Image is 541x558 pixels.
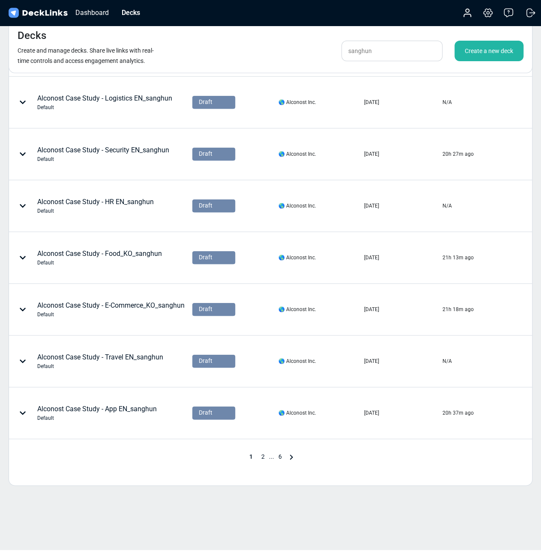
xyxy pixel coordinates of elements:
div: Default [37,104,172,111]
h4: Decks [18,30,46,42]
div: 🌎 Alconost Inc. [278,306,316,313]
div: 🌎 Alconost Inc. [278,409,316,417]
div: [DATE] [364,202,379,210]
div: 20h 27m ago [442,150,473,158]
div: Dashboard [71,7,113,18]
div: Default [37,311,185,318]
div: 21h 18m ago [442,306,473,313]
div: Default [37,362,163,370]
div: Decks [117,7,144,18]
div: 21h 13m ago [442,254,473,261]
span: 1 [245,453,257,460]
div: N/A [442,202,451,210]
span: Draft [199,253,212,262]
div: 🌎 Alconost Inc. [278,150,316,158]
span: Draft [199,408,212,417]
div: [DATE] [364,150,379,158]
div: Default [37,207,154,215]
div: Alconost Case Study - Security EN_sanghun [37,145,169,163]
div: Default [37,414,157,422]
div: Alconost Case Study - Food_KO_sanghun [37,249,162,267]
span: 2 [257,453,269,460]
span: Draft [199,201,212,210]
div: [DATE] [364,306,379,313]
div: 🌎 Alconost Inc. [278,254,316,261]
small: Create and manage decks. Share live links with real-time controls and access engagement analytics. [18,47,154,64]
div: [DATE] [364,98,379,106]
div: Alconost Case Study - Travel EN_sanghun [37,352,163,370]
div: Default [37,155,169,163]
div: Alconost Case Study - E-Commerce_KO_sanghun [37,300,185,318]
span: ... [269,453,274,460]
div: 🌎 Alconost Inc. [278,202,316,210]
div: Default [37,259,162,267]
span: Draft [199,305,212,314]
div: 🌎 Alconost Inc. [278,98,316,106]
div: 🌎 Alconost Inc. [278,357,316,365]
div: 20h 37m ago [442,409,473,417]
div: N/A [442,357,451,365]
div: [DATE] [364,254,379,261]
div: Create a new deck [454,41,523,61]
div: Alconost Case Study - Logistics EN_sanghun [37,93,172,111]
div: [DATE] [364,357,379,365]
img: DeckLinks [7,7,69,19]
span: Draft [199,98,212,107]
div: Alconost Case Study - HR EN_sanghun [37,197,154,215]
div: N/A [442,98,451,106]
span: Draft [199,149,212,158]
span: 6 [274,453,286,460]
span: Draft [199,356,212,365]
div: Alconost Case Study - App EN_sanghun [37,404,157,422]
div: [DATE] [364,409,379,417]
input: Search [341,41,442,61]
